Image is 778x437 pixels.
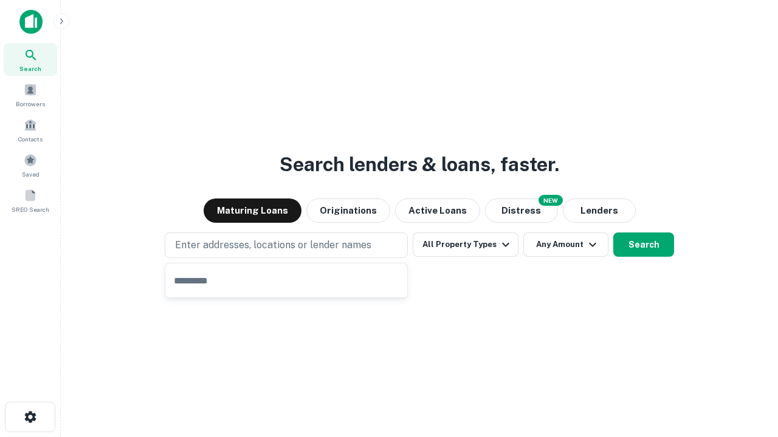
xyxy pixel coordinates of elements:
button: Maturing Loans [204,198,301,223]
span: Borrowers [16,99,45,109]
button: Search [613,232,674,257]
span: Search [19,64,41,73]
h3: Search lenders & loans, faster. [280,150,559,179]
button: Active Loans [395,198,480,223]
div: NEW [539,195,563,206]
button: Any Amount [523,232,608,257]
button: Lenders [563,198,636,223]
a: Search [4,43,57,76]
a: SREO Search [4,184,57,217]
button: All Property Types [413,232,518,257]
a: Borrowers [4,78,57,111]
img: capitalize-icon.png [19,10,43,34]
a: Saved [4,149,57,181]
p: Enter addresses, locations or lender names [175,238,371,252]
button: Enter addresses, locations or lender names [165,232,408,258]
span: Saved [22,169,40,179]
button: Search distressed loans with lien and other non-mortgage details. [485,198,558,223]
button: Originations [306,198,390,223]
span: SREO Search [12,205,49,214]
a: Contacts [4,113,57,146]
iframe: Chat Widget [717,340,778,398]
span: Contacts [18,134,43,144]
